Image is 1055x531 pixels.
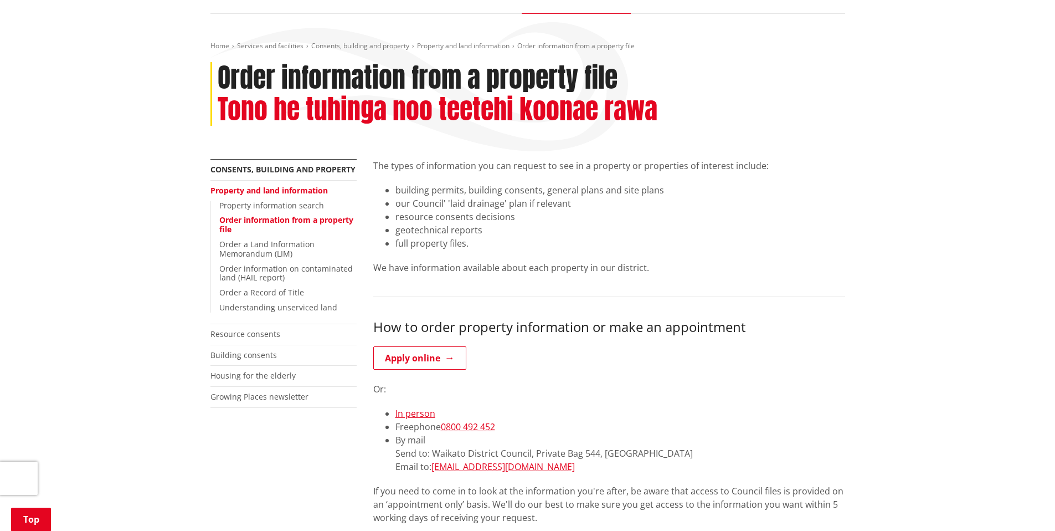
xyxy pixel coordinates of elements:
[219,215,353,234] a: Order information from a property file
[210,164,356,175] a: Consents, building and property
[210,42,845,51] nav: breadcrumb
[517,41,635,50] span: Order information from a property file
[218,94,657,126] h2: Tono he tuhinga noo teetehi koonae rawa
[395,420,845,433] li: Freephone
[237,41,303,50] a: Services and facilities
[395,210,845,223] li: resource consents decisions
[395,237,845,250] li: full property files.
[395,407,435,420] a: In person
[11,508,51,531] a: Top
[219,302,337,313] a: Understanding unserviced land
[373,319,845,335] h3: How to order property information or make an appointment
[311,41,409,50] a: Consents, building and property
[1004,484,1044,524] iframe: Messenger Launcher
[373,346,466,370] a: Apply online
[219,263,353,283] a: Order information on contaminated land (HAIL report)
[395,433,845,473] li: By mail Send to: Waikato District Council, Private Bag 544, [GEOGRAPHIC_DATA] Email to:
[373,382,845,396] p: Or:
[218,62,617,94] h1: Order information from a property file
[219,200,324,211] a: Property information search
[441,421,495,433] a: 0800 492 452
[431,461,575,473] a: [EMAIL_ADDRESS][DOMAIN_NAME]
[210,41,229,50] a: Home
[395,197,845,210] li: our Council' 'laid drainage' plan if relevant
[210,329,280,339] a: Resource consents
[373,484,845,524] p: If you need to come in to look at the information you're after, be aware that access to Council f...
[219,239,315,259] a: Order a Land Information Memorandum (LIM)
[417,41,510,50] a: Property and land information
[219,287,304,298] a: Order a Record of Title
[395,183,845,197] li: building permits, building consents, general plans and site plans
[395,223,845,237] li: geotechnical reports
[210,350,277,360] a: Building consents
[373,159,845,172] p: The types of information you can request to see in a property or properties of interest include:
[210,391,308,402] a: Growing Places newsletter
[210,185,328,196] a: Property and land information
[210,370,296,381] a: Housing for the elderly
[373,261,845,274] p: We have information available about each property in our district.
